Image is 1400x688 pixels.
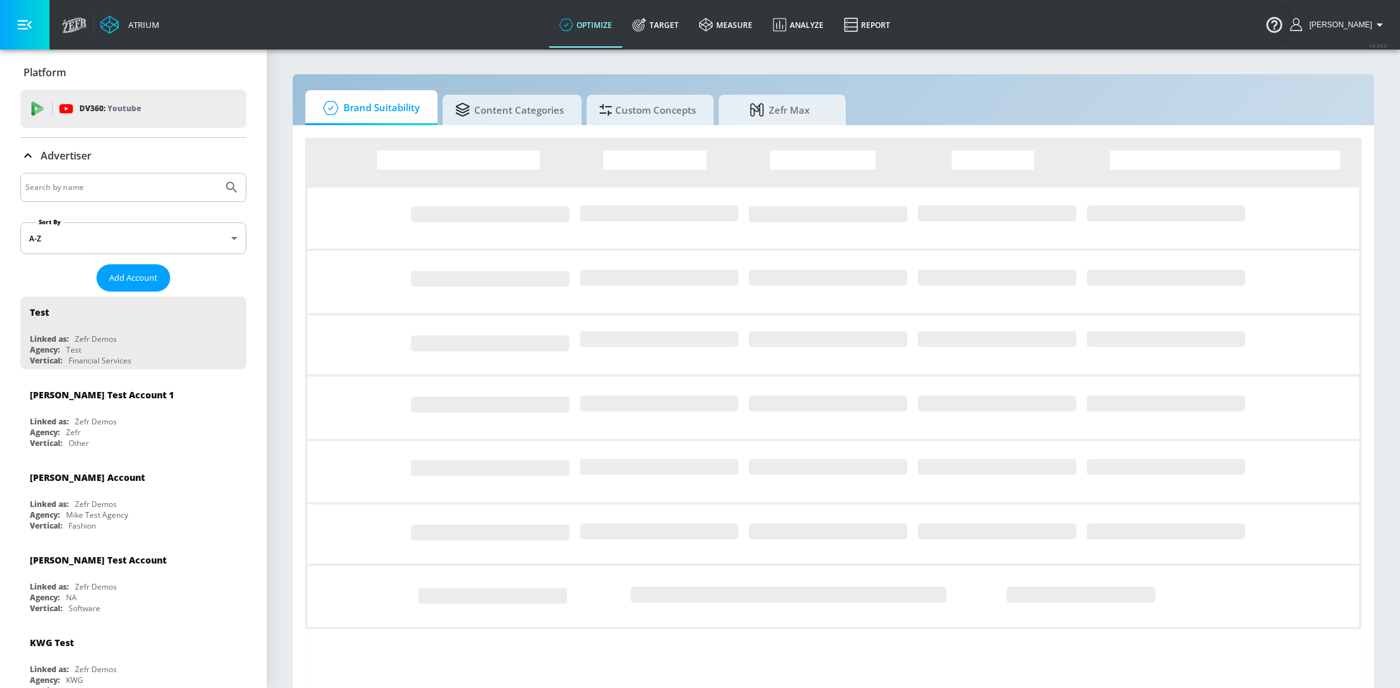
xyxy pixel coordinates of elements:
[69,603,100,614] div: Software
[20,379,246,452] div: [PERSON_NAME] Test Account 1Linked as:Zefr DemosAgency:ZefrVertical:Other
[30,592,60,603] div: Agency:
[30,499,69,509] div: Linked as:
[549,2,622,48] a: optimize
[79,102,141,116] p: DV360:
[20,297,246,369] div: TestLinked as:Zefr DemosAgency:TestVertical:Financial Services
[30,509,60,520] div: Agency:
[20,90,246,128] div: DV360: Youtube
[66,675,83,685] div: KWG
[20,222,246,254] div: A-Z
[1304,20,1372,29] span: login as: stephanie.wolklin@zefr.com
[107,102,141,115] p: Youtube
[30,471,145,483] div: [PERSON_NAME] Account
[20,462,246,534] div: [PERSON_NAME] AccountLinked as:Zefr DemosAgency:Mike Test AgencyVertical:Fashion
[763,2,834,48] a: Analyze
[30,355,62,366] div: Vertical:
[75,499,117,509] div: Zefr Demos
[731,95,828,125] span: Zefr Max
[30,554,166,566] div: [PERSON_NAME] Test Account
[30,416,69,427] div: Linked as:
[123,19,159,30] div: Atrium
[30,675,60,685] div: Agency:
[100,15,159,34] a: Atrium
[30,389,174,401] div: [PERSON_NAME] Test Account 1
[622,2,689,48] a: Target
[75,664,117,675] div: Zefr Demos
[109,271,157,285] span: Add Account
[75,416,117,427] div: Zefr Demos
[97,264,170,292] button: Add Account
[25,179,218,196] input: Search by name
[66,344,81,355] div: Test
[75,581,117,592] div: Zefr Demos
[66,509,128,520] div: Mike Test Agency
[20,544,246,617] div: [PERSON_NAME] Test AccountLinked as:Zefr DemosAgency:NAVertical:Software
[30,334,69,344] div: Linked as:
[30,637,74,649] div: KWG Test
[318,93,420,123] span: Brand Suitability
[30,581,69,592] div: Linked as:
[30,664,69,675] div: Linked as:
[66,427,81,438] div: Zefr
[1257,6,1292,42] button: Open Resource Center
[30,306,49,318] div: Test
[69,520,96,531] div: Fashion
[1290,17,1387,32] button: [PERSON_NAME]
[69,355,131,366] div: Financial Services
[834,2,900,48] a: Report
[36,218,63,226] label: Sort By
[30,520,62,531] div: Vertical:
[66,592,77,603] div: NA
[30,427,60,438] div: Agency:
[30,344,60,355] div: Agency:
[23,65,66,79] p: Platform
[1370,42,1387,49] span: v 4.24.0
[20,55,246,90] div: Platform
[30,438,62,449] div: Vertical:
[455,95,564,125] span: Content Categories
[30,603,62,614] div: Vertical:
[599,95,696,125] span: Custom Concepts
[69,438,89,449] div: Other
[689,2,763,48] a: measure
[41,149,91,163] p: Advertiser
[75,334,117,344] div: Zefr Demos
[20,138,246,173] div: Advertiser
